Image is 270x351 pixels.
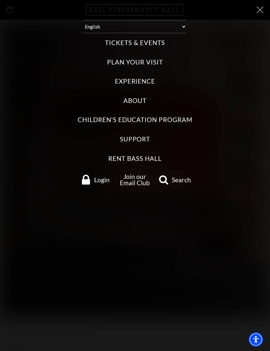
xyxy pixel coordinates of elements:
div: Accessibility Menu [249,332,263,347]
span: Login [94,177,110,183]
label: Plan Your Visit [107,58,163,67]
label: Rent Bass Hall [108,154,161,163]
label: Tickets & Events [105,38,165,47]
label: About [123,96,147,105]
a: Join our Email Club [120,173,150,187]
a: Login [76,175,115,185]
select: Select: [84,20,186,33]
label: Children's Education Program [78,115,192,124]
label: Experience [115,77,155,86]
span: Search [172,177,191,183]
label: Support [120,135,150,144]
a: search [155,175,194,185]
